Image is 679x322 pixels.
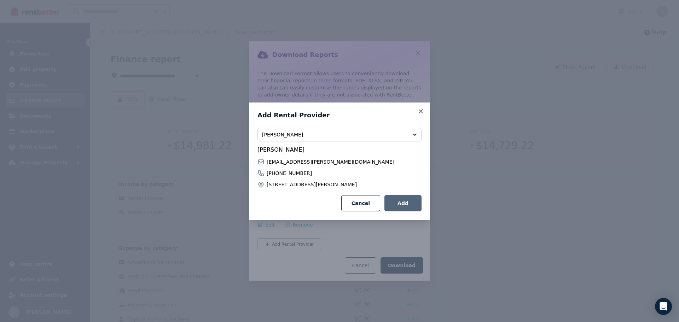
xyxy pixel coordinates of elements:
button: [PERSON_NAME] [257,128,422,141]
button: Cancel [341,195,380,211]
span: [EMAIL_ADDRESS][PERSON_NAME][DOMAIN_NAME] [267,158,394,165]
span: [PERSON_NAME] [262,131,407,138]
span: [STREET_ADDRESS][PERSON_NAME] [267,181,357,188]
button: Add [384,195,422,211]
span: [PHONE_NUMBER] [267,170,312,177]
h3: Add Rental Provider [257,111,422,119]
span: [PERSON_NAME] [257,146,422,154]
div: Open Intercom Messenger [655,298,672,315]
